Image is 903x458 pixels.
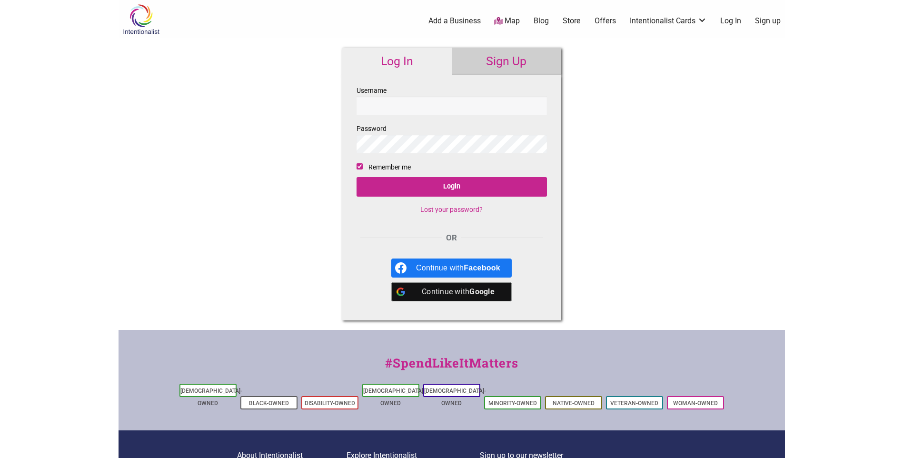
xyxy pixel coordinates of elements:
a: Veteran-Owned [610,400,658,407]
div: Continue with [416,259,500,278]
a: Store [563,16,581,26]
a: [DEMOGRAPHIC_DATA]-Owned [180,388,242,407]
input: Login [357,177,547,197]
div: OR [357,232,547,244]
label: Password [357,123,547,153]
input: Password [357,135,547,153]
a: Minority-Owned [488,400,537,407]
a: Log In [720,16,741,26]
a: Offers [595,16,616,26]
a: Woman-Owned [673,400,718,407]
a: Blog [534,16,549,26]
div: Continue with [416,282,500,301]
b: Facebook [464,264,500,272]
a: Native-Owned [553,400,595,407]
label: Username [357,85,547,115]
a: [DEMOGRAPHIC_DATA]-Owned [363,388,425,407]
a: Continue with <b>Google</b> [391,282,512,301]
a: Map [494,16,520,27]
a: Continue with <b>Facebook</b> [391,259,512,278]
img: Intentionalist [119,4,164,35]
a: Disability-Owned [305,400,355,407]
a: Log In [342,48,452,75]
a: Add a Business [428,16,481,26]
label: Remember me [368,161,411,173]
a: Intentionalist Cards [630,16,707,26]
input: Username [357,97,547,115]
a: Lost your password? [420,206,483,213]
a: [DEMOGRAPHIC_DATA]-Owned [424,388,486,407]
b: Google [469,287,495,296]
a: Sign Up [452,48,561,75]
div: #SpendLikeItMatters [119,354,785,382]
a: Black-Owned [249,400,289,407]
a: Sign up [755,16,781,26]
